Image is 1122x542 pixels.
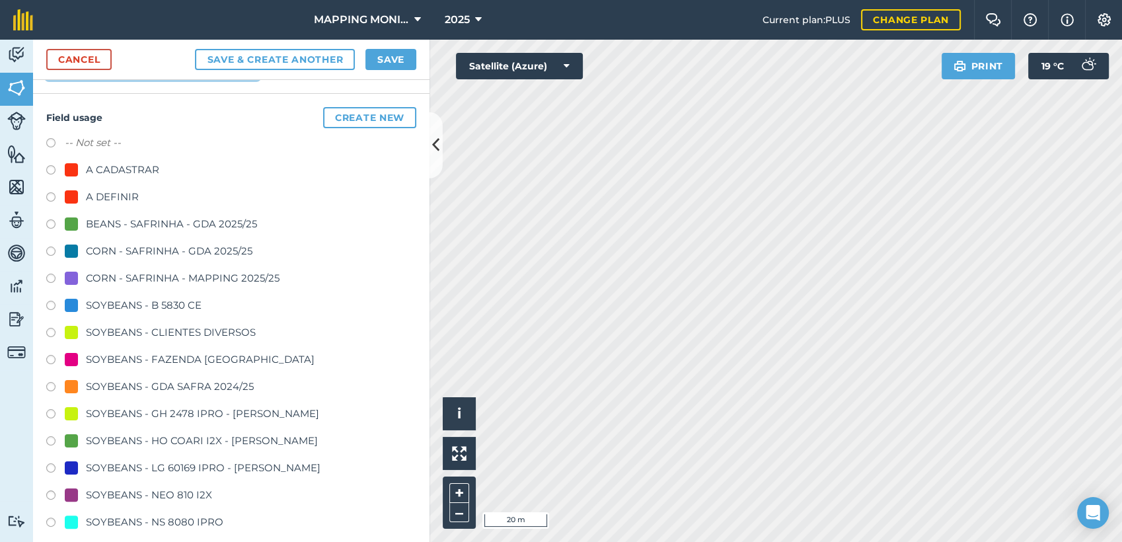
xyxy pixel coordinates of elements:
[86,325,256,340] div: SOYBEANS - CLIENTES DIVERSOS
[942,53,1016,79] button: Print
[86,406,319,422] div: SOYBEANS - GH 2478 IPRO - [PERSON_NAME]
[1077,497,1109,529] div: Open Intercom Messenger
[456,53,583,79] button: Satellite (Azure)
[452,446,467,461] img: Four arrows, one pointing top left, one top right, one bottom right and the last bottom left
[7,78,26,98] img: svg+xml;base64,PHN2ZyB4bWxucz0iaHR0cDovL3d3dy53My5vcmcvMjAwMC9zdmciIHdpZHRoPSI1NiIgaGVpZ2h0PSI2MC...
[7,243,26,263] img: svg+xml;base64,PD94bWwgdmVyc2lvbj0iMS4wIiBlbmNvZGluZz0idXRmLTgiPz4KPCEtLSBHZW5lcmF0b3I6IEFkb2JlIE...
[86,460,320,476] div: SOYBEANS - LG 60169 IPRO - [PERSON_NAME]
[65,135,121,151] label: -- Not set --
[86,352,315,368] div: SOYBEANS - FAZENDA [GEOGRAPHIC_DATA]
[7,45,26,65] img: svg+xml;base64,PD94bWwgdmVyc2lvbj0iMS4wIiBlbmNvZGluZz0idXRmLTgiPz4KPCEtLSBHZW5lcmF0b3I6IEFkb2JlIE...
[86,487,212,503] div: SOYBEANS - NEO 810 I2X
[763,13,850,27] span: Current plan : PLUS
[861,9,961,30] a: Change plan
[86,514,223,530] div: SOYBEANS - NS 8080 IPRO
[7,515,26,527] img: svg+xml;base64,PD94bWwgdmVyc2lvbj0iMS4wIiBlbmNvZGluZz0idXRmLTgiPz4KPCEtLSBHZW5lcmF0b3I6IEFkb2JlIE...
[86,162,159,178] div: A CADASTRAR
[86,189,139,205] div: A DEFINIR
[7,210,26,230] img: svg+xml;base64,PD94bWwgdmVyc2lvbj0iMS4wIiBlbmNvZGluZz0idXRmLTgiPz4KPCEtLSBHZW5lcmF0b3I6IEFkb2JlIE...
[7,144,26,164] img: svg+xml;base64,PHN2ZyB4bWxucz0iaHR0cDovL3d3dy53My5vcmcvMjAwMC9zdmciIHdpZHRoPSI1NiIgaGVpZ2h0PSI2MC...
[46,107,416,128] h4: Field usage
[86,270,280,286] div: CORN - SAFRINHA - MAPPING 2025/25
[457,405,461,422] span: i
[1061,12,1074,28] img: svg+xml;base64,PHN2ZyB4bWxucz0iaHR0cDovL3d3dy53My5vcmcvMjAwMC9zdmciIHdpZHRoPSIxNyIgaGVpZ2h0PSIxNy...
[1022,13,1038,26] img: A question mark icon
[13,9,33,30] img: fieldmargin Logo
[365,49,416,70] button: Save
[1028,53,1109,79] button: 19 °C
[1096,13,1112,26] img: A cog icon
[86,216,257,232] div: BEANS - SAFRINHA - GDA 2025/25
[195,49,355,70] button: Save & Create Another
[1041,53,1064,79] span: 19 ° C
[449,483,469,503] button: +
[86,379,254,395] div: SOYBEANS - GDA SAFRA 2024/25
[86,243,252,259] div: CORN - SAFRINHA - GDA 2025/25
[7,276,26,296] img: svg+xml;base64,PD94bWwgdmVyc2lvbj0iMS4wIiBlbmNvZGluZz0idXRmLTgiPz4KPCEtLSBHZW5lcmF0b3I6IEFkb2JlIE...
[7,309,26,329] img: svg+xml;base64,PD94bWwgdmVyc2lvbj0iMS4wIiBlbmNvZGluZz0idXRmLTgiPz4KPCEtLSBHZW5lcmF0b3I6IEFkb2JlIE...
[954,58,966,74] img: svg+xml;base64,PHN2ZyB4bWxucz0iaHR0cDovL3d3dy53My5vcmcvMjAwMC9zdmciIHdpZHRoPSIxOSIgaGVpZ2h0PSIyNC...
[7,343,26,362] img: svg+xml;base64,PD94bWwgdmVyc2lvbj0iMS4wIiBlbmNvZGluZz0idXRmLTgiPz4KPCEtLSBHZW5lcmF0b3I6IEFkb2JlIE...
[86,297,202,313] div: SOYBEANS - B 5830 CE
[314,12,409,28] span: MAPPING MONITORAMENTO AGRICOLA
[7,177,26,197] img: svg+xml;base64,PHN2ZyB4bWxucz0iaHR0cDovL3d3dy53My5vcmcvMjAwMC9zdmciIHdpZHRoPSI1NiIgaGVpZ2h0PSI2MC...
[86,433,318,449] div: SOYBEANS - HO COARI I2X - [PERSON_NAME]
[323,107,416,128] button: Create new
[445,12,470,28] span: 2025
[46,49,112,70] a: Cancel
[1074,53,1101,79] img: svg+xml;base64,PD94bWwgdmVyc2lvbj0iMS4wIiBlbmNvZGluZz0idXRmLTgiPz4KPCEtLSBHZW5lcmF0b3I6IEFkb2JlIE...
[985,13,1001,26] img: Two speech bubbles overlapping with the left bubble in the forefront
[449,503,469,522] button: –
[7,112,26,130] img: svg+xml;base64,PD94bWwgdmVyc2lvbj0iMS4wIiBlbmNvZGluZz0idXRmLTgiPz4KPCEtLSBHZW5lcmF0b3I6IEFkb2JlIE...
[443,397,476,430] button: i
